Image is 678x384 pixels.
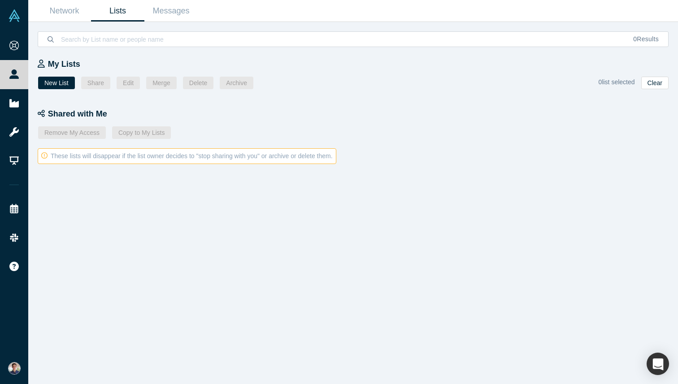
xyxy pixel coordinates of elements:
img: Alchemist Vault Logo [8,9,21,22]
button: Copy to My Lists [112,126,171,139]
a: Messages [144,0,198,22]
button: Merge [146,77,177,89]
img: Andres Meiners's Account [8,362,21,375]
a: Lists [91,0,144,22]
span: Results [633,35,659,43]
button: Delete [183,77,213,89]
input: Search by List name or people name [60,29,624,50]
div: My Lists [38,58,678,70]
button: Edit [117,77,140,89]
button: Archive [220,77,253,89]
div: These lists will disappear if the list owner decides to "stop sharing with you" or archive or del... [38,148,336,164]
span: 0 list selected [599,78,635,86]
a: Network [38,0,91,22]
button: Share [81,77,110,89]
button: Remove My Access [38,126,106,139]
button: Clear [641,77,669,89]
span: 0 [633,35,637,43]
div: Shared with Me [38,108,678,120]
button: New List [38,77,75,89]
